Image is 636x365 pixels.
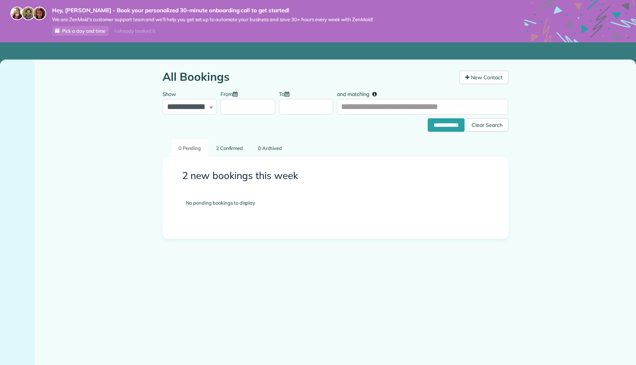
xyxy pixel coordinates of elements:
h3: 2 new bookings this week [182,170,489,181]
img: jorge-587dff0eeaa6aab1f244e6dc62b8924c3b6ad411094392a53c71c6c4a576187d.jpg [22,7,35,20]
img: michelle-19f622bdf1676172e81f8f8fba1fb50e276960ebfe0243fe18214015130c80e4.jpg [33,7,46,20]
a: 0 Pending [171,139,208,157]
label: From [221,87,241,100]
div: No pending bookings to display [175,188,496,218]
div: I already booked it [110,26,160,36]
span: Pick a day and time [62,28,105,34]
a: 0 Archived [251,139,289,157]
label: To [279,87,293,100]
span: We are ZenMaid’s customer support team and we’ll help you get set up to automate your business an... [52,16,373,23]
a: Pick a day and time [52,26,109,36]
a: New Contact [459,71,508,84]
a: Clear Search [466,120,508,126]
div: Clear Search [466,118,508,132]
h1: All Bookings [163,71,454,83]
a: 2 Confirmed [209,139,250,157]
label: and matching [337,87,382,100]
img: maria-72a9807cf96188c08ef61303f053569d2e2a8a1cde33d635c8a3ac13582a053d.jpg [10,7,24,20]
strong: Hey, [PERSON_NAME] - Book your personalized 30-minute onboarding call to get started! [52,7,373,14]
